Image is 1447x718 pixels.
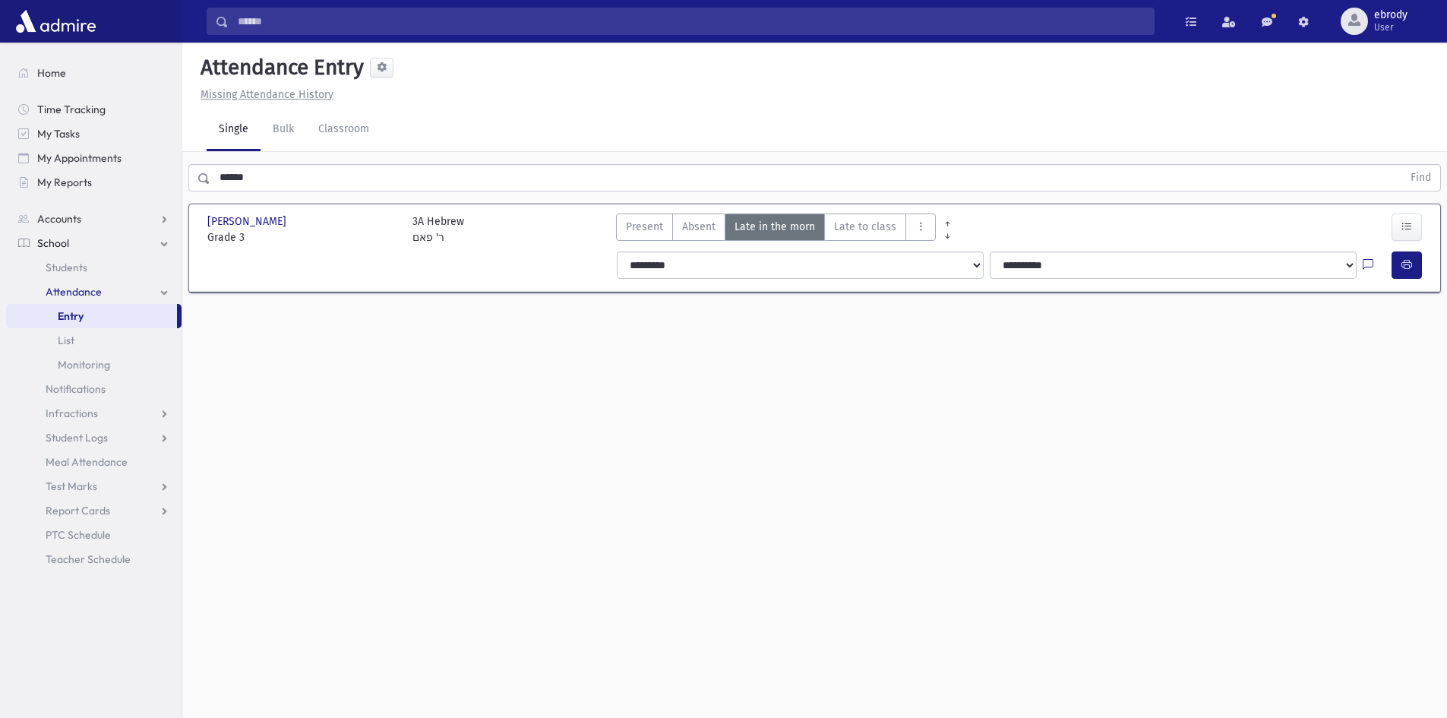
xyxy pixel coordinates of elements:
span: Home [37,66,66,80]
a: My Appointments [6,146,182,170]
a: My Reports [6,170,182,195]
a: Classroom [306,109,381,151]
span: Student Logs [46,431,108,444]
span: Monitoring [58,358,110,372]
a: Infractions [6,401,182,425]
button: Find [1401,165,1440,191]
h5: Attendance Entry [194,55,364,81]
a: PTC Schedule [6,523,182,547]
span: Present [626,219,663,235]
a: Time Tracking [6,97,182,122]
span: Test Marks [46,479,97,493]
div: 3A Hebrew ר' פאם [412,214,464,245]
img: AdmirePro [12,6,100,36]
a: Entry [6,304,177,328]
span: Late to class [834,219,896,235]
span: My Reports [37,176,92,189]
a: Students [6,255,182,280]
span: Late in the morn [735,219,815,235]
span: Notifications [46,382,106,396]
span: Attendance [46,285,102,299]
a: School [6,231,182,255]
a: Accounts [6,207,182,231]
span: ebrody [1374,9,1408,21]
u: Missing Attendance History [201,88,333,101]
div: AttTypes [616,214,936,245]
span: List [58,334,74,347]
span: User [1374,21,1408,33]
span: Absent [682,219,716,235]
span: Infractions [46,406,98,420]
a: Report Cards [6,498,182,523]
span: Entry [58,309,84,323]
span: Meal Attendance [46,455,128,469]
span: School [37,236,69,250]
span: My Tasks [37,127,80,141]
span: Accounts [37,212,81,226]
a: Home [6,61,182,85]
a: Bulk [261,109,306,151]
a: My Tasks [6,122,182,146]
a: List [6,328,182,353]
a: Test Marks [6,474,182,498]
a: Notifications [6,377,182,401]
a: Attendance [6,280,182,304]
span: Teacher Schedule [46,552,131,566]
a: Student Logs [6,425,182,450]
span: My Appointments [37,151,122,165]
a: Single [207,109,261,151]
a: Meal Attendance [6,450,182,474]
span: Time Tracking [37,103,106,116]
a: Teacher Schedule [6,547,182,571]
span: Report Cards [46,504,110,517]
a: Monitoring [6,353,182,377]
span: Students [46,261,87,274]
input: Search [229,8,1154,35]
span: PTC Schedule [46,528,111,542]
span: [PERSON_NAME] [207,214,289,229]
a: Missing Attendance History [194,88,333,101]
span: Grade 3 [207,229,397,245]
